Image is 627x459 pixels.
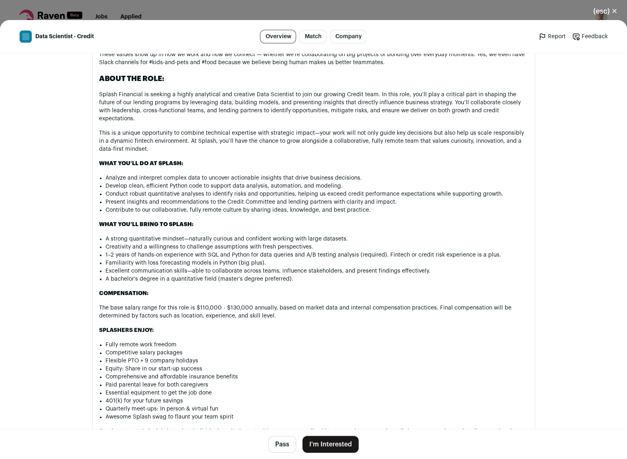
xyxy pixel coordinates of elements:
[106,206,528,214] li: Contribute to our collaborative, fully remote culture by sharing ideas, knowledge, and best pract...
[330,30,367,43] a: Company
[106,365,528,373] li: Equity: Share in our start-up success
[106,397,528,405] li: 401(k) for your future savings
[584,2,627,20] button: Close modal
[572,32,608,40] a: Feedback
[99,291,148,296] strong: COMPENSATION:
[99,222,193,227] strong: WHAT YOU’LL BRING TO SPLASH:
[99,129,528,153] p: This is a unique opportunity to combine technical expertise with strategic impact—your work will ...
[20,30,32,42] img: 576d2157c6dc7e421514ddb5684fb01a7e5a90c1d3d4e3c367c0aa6bf9653495.jpg
[106,381,528,389] li: Paid parental leave for both caregivers
[106,341,528,349] li: Fully remote work freedom
[99,429,521,450] em: Employment at Splash is based on individual merit. Opportunities are open to all, without regard ...
[260,30,296,43] a: Overview
[106,243,528,251] li: Creativity and a willingness to challenge assumptions with fresh perspectives.
[106,235,528,243] li: A strong quantitative mindset—naturally curious and confident working with large datasets.
[106,259,528,267] li: Familiarity with loss forecasting models in Python (big plus).
[106,190,528,198] li: Conduct robust quantitative analyses to identify risks and opportunities, helping us exceed credi...
[106,275,528,283] li: A bachelor’s degree in a quantitative field (master’s degree preferred).
[106,174,528,182] li: Analyze and interpret complex data to uncover actionable insights that drive business decisions.
[99,161,183,166] strong: WHAT YOU’LL DO AT SPLASH:
[99,328,154,333] strong: SPLASHERS ENJOY:
[99,91,528,123] p: Splash Financial is seeking a highly analytical and creative Data Scientist to join our growing C...
[106,182,528,190] li: Develop clean, efficient Python code to support data analysis, automation, and modeling.
[106,389,528,397] li: Essential equipment to get the job done
[106,373,528,381] li: Comprehensive and affordable insurance benefits
[99,304,528,320] p: The base salary range for this role is $110,000 - $130,000 annually, based on market data and int...
[299,30,327,43] a: Match
[538,32,566,40] a: Report
[106,413,528,421] li: Awesome Splash swag to flaunt your team spirit
[268,436,296,453] button: Pass
[99,51,528,67] p: These values show up in how we work and how we connect — whether we’re collaborating on big proje...
[106,267,528,275] li: Excellent communication skills—able to collaborate across teams, influence stakeholders, and pres...
[106,357,528,365] li: Flexible PTO + 9 company holidays
[106,251,528,259] li: 1–2 years of hands-on experience with SQL and Python for data queries and A/B testing analysis (r...
[302,436,359,453] button: I'm Interested
[106,405,528,413] li: Quarterly meet-ups: In person & virtual fun
[35,32,94,40] span: Data Scientist - Credit
[106,349,528,357] li: Competitive salary packages
[106,198,528,206] li: Present insights and recommendations to the Credit Committee and lending partners with clarity an...
[99,75,164,82] strong: ABOUT THE ROLE:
